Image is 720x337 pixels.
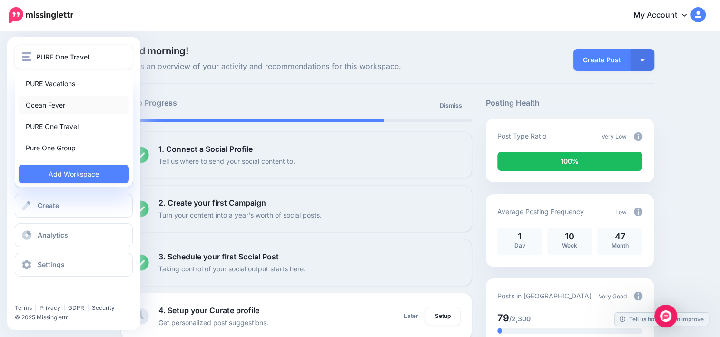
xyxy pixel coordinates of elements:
span: /2,300 [509,315,531,323]
li: © 2025 Missinglettr [15,313,138,322]
span: Create [38,201,59,209]
button: PURE One Travel [15,45,133,69]
div: 3% of your posts in the last 30 days have been from Drip Campaigns [497,328,502,334]
a: Tell us how we can improve [615,313,709,326]
a: Setup [425,307,460,325]
span: 79 [497,312,509,324]
a: Add Workspace [19,165,129,183]
p: Post Type Ratio [497,130,546,141]
img: checked-circle.png [132,147,149,163]
img: Missinglettr [9,7,73,23]
img: checked-circle.png [132,254,149,271]
span: Low [615,208,627,216]
p: 10 [552,232,588,241]
a: Privacy [39,304,60,311]
span: Very Good [599,293,627,300]
p: Posts in [GEOGRAPHIC_DATA] [497,290,592,301]
img: menu.png [22,52,31,61]
span: Analytics [38,231,68,239]
span: Day [514,242,525,249]
span: PURE One Travel [36,51,89,62]
div: Open Intercom Messenger [654,305,677,327]
img: info-circle-grey.png [634,292,642,300]
img: arrow-down-white.png [640,59,645,61]
b: 1. Connect a Social Profile [158,144,253,154]
span: | [87,304,89,311]
a: PURE One Travel [19,117,129,136]
span: | [35,304,37,311]
iframe: Twitter Follow Button [15,290,87,300]
p: 1 [502,232,538,241]
a: Terms [15,304,32,311]
div: 100% of your posts in the last 30 days were manually created (i.e. were not from Drip Campaigns o... [497,152,642,171]
span: Month [611,242,628,249]
a: My Account [624,4,706,27]
a: Create Post [573,49,631,71]
a: Ocean Fever [19,96,129,114]
p: 47 [602,232,638,241]
a: PURE Vacations [19,74,129,93]
b: 2. Create your first Campaign [158,198,266,208]
img: info-circle-grey.png [634,208,642,216]
a: Create [15,194,133,218]
a: Dismiss [434,97,468,114]
p: Get personalized post suggestions. [158,317,268,328]
span: Here's an overview of your activity and recommendations for this workspace. [121,60,472,73]
h5: Setup Progress [121,97,296,109]
a: Pure One Group [19,139,129,157]
a: Security [92,304,115,311]
b: 3. Schedule your first Social Post [158,252,279,261]
p: Taking control of your social output starts here. [158,263,306,274]
a: Later [398,307,424,325]
span: | [63,304,65,311]
p: Tell us where to send your social content to. [158,156,295,167]
span: Good morning! [121,45,188,57]
span: Settings [38,260,65,268]
img: info-circle-grey.png [634,132,642,141]
a: GDPR [68,304,84,311]
span: Week [562,242,577,249]
a: Settings [15,253,133,277]
img: checked-circle.png [132,200,149,217]
b: 4. Setup your Curate profile [158,306,259,315]
a: Analytics [15,223,133,247]
p: Average Posting Frequency [497,206,584,217]
h5: Posting Health [486,97,654,109]
p: Turn your content into a year's worth of social posts. [158,209,322,220]
span: Very Low [602,133,627,140]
